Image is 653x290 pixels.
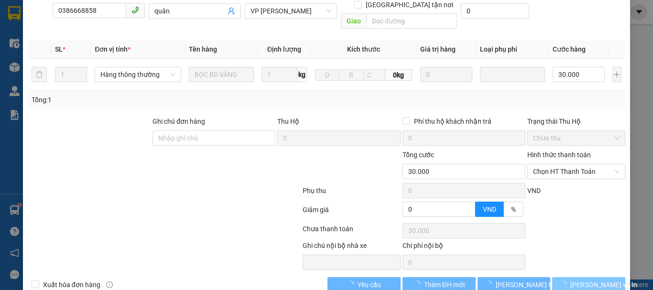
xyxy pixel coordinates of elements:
[189,67,254,82] input: VD: Bàn, Ghế
[424,279,465,290] span: Thêm ĐH mới
[302,224,402,240] div: Chưa thanh toán
[152,118,205,125] label: Ghi chú đơn hàng
[403,240,525,255] div: Chi phí nội bộ
[131,6,139,14] span: phone
[277,118,299,125] span: Thu Hộ
[420,45,456,53] span: Giá trị hàng
[414,281,424,288] span: loading
[420,67,472,82] input: 0
[461,3,529,19] input: Cước giao hàng
[483,205,496,213] span: VND
[152,130,275,146] input: Ghi chú đơn hàng
[315,69,339,81] input: D
[32,95,253,105] div: Tổng: 1
[339,69,363,81] input: R
[297,67,307,82] span: kg
[302,204,402,221] div: Giảm giá
[527,116,625,127] div: Trạng thái Thu Hộ
[366,13,457,29] input: Dọc đường
[358,279,381,290] span: Yêu cầu
[228,7,235,15] span: user-add
[347,281,358,288] span: loading
[570,279,637,290] span: [PERSON_NAME] và In
[476,40,549,59] th: Loại phụ phí
[612,67,621,82] button: plus
[303,240,401,255] div: Ghi chú nội bộ nhà xe
[527,187,541,194] span: VND
[39,279,104,290] span: Xuất hóa đơn hàng
[553,45,586,53] span: Cước hàng
[485,281,496,288] span: loading
[527,151,591,159] label: Hình thức thanh toán
[410,116,495,127] span: Phí thu hộ khách nhận trả
[32,67,47,82] button: delete
[533,131,620,145] span: Chưa thu
[189,45,217,53] span: Tên hàng
[363,69,385,81] input: C
[341,13,366,29] span: Giao
[267,45,301,53] span: Định lượng
[100,67,175,82] span: Hàng thông thường
[496,279,572,290] span: [PERSON_NAME] thay đổi
[560,281,570,288] span: loading
[302,185,402,202] div: Phụ thu
[347,45,380,53] span: Kích thước
[533,164,620,179] span: Chọn HT Thanh Toán
[403,151,434,159] span: Tổng cước
[385,69,413,81] span: 0kg
[250,4,331,18] span: VP Linh Đàm
[55,45,63,53] span: SL
[95,45,131,53] span: Đơn vị tính
[106,281,113,288] span: info-circle
[511,205,516,213] span: %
